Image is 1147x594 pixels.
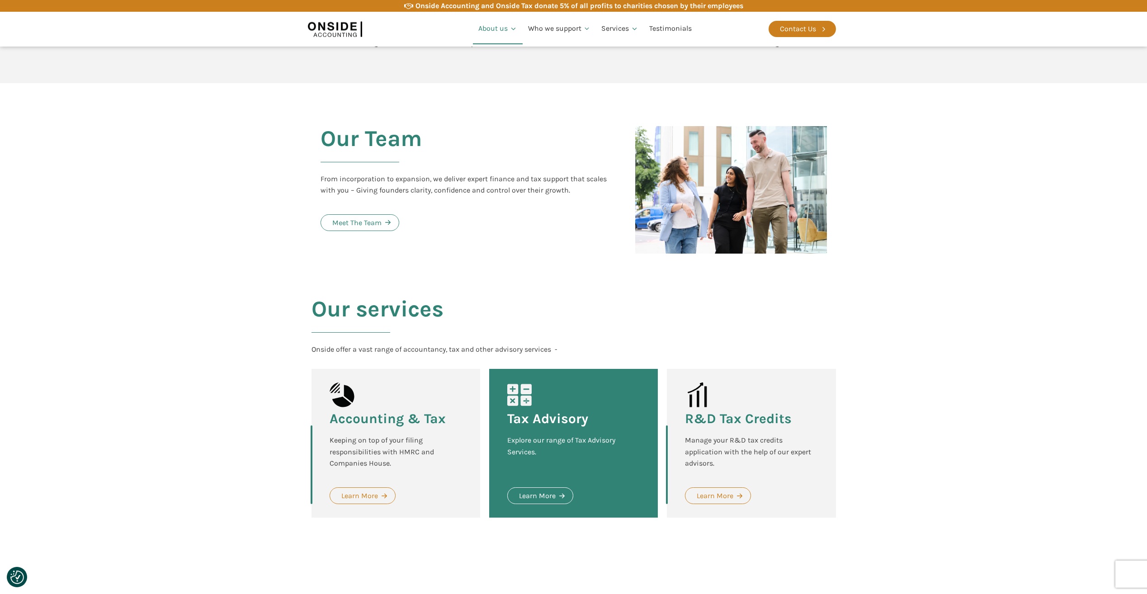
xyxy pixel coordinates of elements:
a: About us [473,14,523,44]
a: Meet The Team [321,214,399,231]
div: From incorporation to expansion, we deliver expert finance and tax support that scales with you –... [321,173,617,196]
a: Services [596,14,644,44]
div: Explore our range of Tax Advisory Services. [507,434,640,469]
div: Learn More [519,490,556,502]
a: Learn More [685,487,751,504]
h2: Our services [312,297,444,344]
div: Meet The Team [332,217,382,229]
div: Learn More [341,490,378,502]
div: Manage your R&D tax credits application with the help of our expert advisors. [685,434,817,469]
a: Learn More [507,487,573,504]
div: Keeping on top of your filing responsibilities with HMRC and Companies House. [330,434,462,469]
button: Consent Preferences [10,570,24,584]
h3: Tax Advisory [507,412,588,425]
a: Contact Us [769,21,836,37]
h2: Our Team [321,126,422,173]
a: Testimonials [644,14,697,44]
img: Onside Accounting [308,19,362,39]
h3: R&D Tax Credits [685,412,792,425]
div: Learn More [697,490,733,502]
img: Revisit consent button [10,570,24,584]
div: Onside offer a vast range of accountancy, tax and other advisory services - [312,344,557,355]
h3: Accounting & Tax [330,412,446,425]
div: Contact Us [780,23,816,35]
a: Who we support [523,14,596,44]
a: Learn More [330,487,396,504]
